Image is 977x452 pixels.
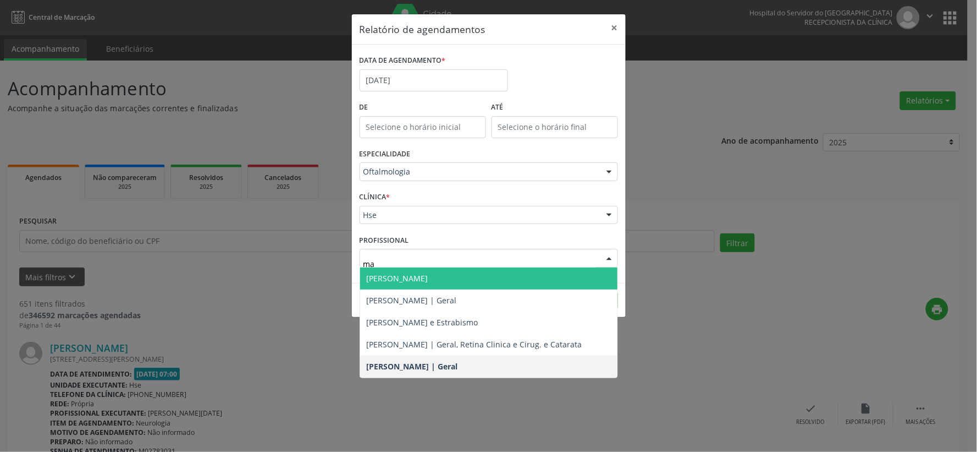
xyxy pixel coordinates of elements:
label: ATÉ [492,99,618,116]
button: Close [604,14,626,41]
input: Selecione um profissional [363,253,595,275]
input: Selecione uma data ou intervalo [360,69,508,91]
span: [PERSON_NAME] [367,273,428,284]
input: Selecione o horário final [492,116,618,138]
label: PROFISSIONAL [360,232,409,249]
span: [PERSON_NAME] | Geral [367,361,458,372]
label: De [360,99,486,116]
span: [PERSON_NAME] e Estrabismo [367,317,478,328]
span: Oftalmologia [363,166,595,177]
label: DATA DE AGENDAMENTO [360,52,446,69]
span: [PERSON_NAME] | Geral, Retina Clinica e Cirug. e Catarata [367,339,582,350]
span: [PERSON_NAME] | Geral [367,295,457,306]
label: CLÍNICA [360,189,390,206]
input: Selecione o horário inicial [360,116,486,138]
h5: Relatório de agendamentos [360,22,485,36]
span: Hse [363,210,595,221]
label: ESPECIALIDADE [360,146,411,163]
